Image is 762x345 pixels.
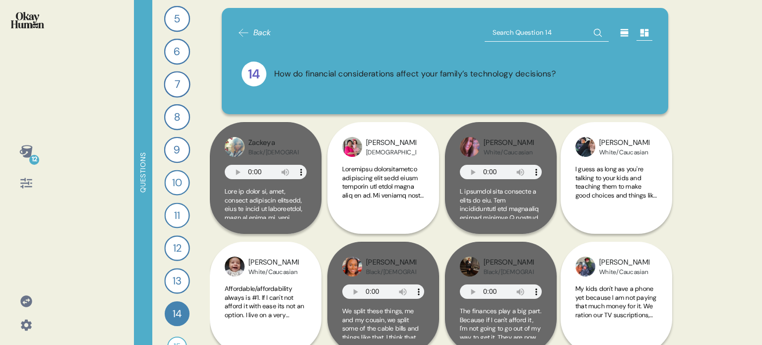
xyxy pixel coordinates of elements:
img: profilepic_25164136863192506.jpg [575,257,595,276]
img: profilepic_31265519416397075.jpg [342,257,362,276]
div: 7 [164,71,190,97]
img: profilepic_24686900070946614.jpg [460,137,480,157]
div: 8 [164,104,190,130]
div: 13 [164,268,190,293]
img: profilepic_25052726781000260.jpg [342,137,362,157]
img: profilepic_31615577341366918.jpg [225,137,245,157]
div: [PERSON_NAME] [249,257,299,268]
img: profilepic_31200172942964271.jpg [225,257,245,276]
img: profilepic_25059033633704383.jpg [460,257,480,276]
div: Black/[DEMOGRAPHIC_DATA] [249,148,299,156]
div: [DEMOGRAPHIC_DATA]/Latina [366,148,416,156]
div: 12 [29,155,39,165]
div: 14 [242,62,266,86]
div: [PERSON_NAME] [599,257,649,268]
div: 12 [164,235,190,261]
span: Back [254,27,271,39]
div: [PERSON_NAME] [484,138,534,148]
div: Black/[DEMOGRAPHIC_DATA] [484,268,534,276]
div: White/Caucasian [599,268,649,276]
img: okayhuman.3b1b6348.png [11,12,44,28]
div: White/Caucasian [249,268,299,276]
div: White/Caucasian [599,148,649,156]
div: 9 [164,137,190,163]
input: Search Question 14 [485,24,609,42]
div: White/Caucasian [484,148,534,156]
div: [PERSON_NAME] [599,138,649,148]
div: Zackeya [249,138,299,148]
div: How do financial considerations affect your family’s technology decisions? [274,68,556,80]
div: 14 [165,301,190,326]
div: 11 [164,203,190,228]
img: profilepic_24586461570983957.jpg [575,137,595,157]
div: [PERSON_NAME] [366,138,416,148]
div: Black/[DEMOGRAPHIC_DATA] [366,268,416,276]
div: 5 [164,6,190,32]
div: 6 [164,39,190,65]
div: [PERSON_NAME] [484,257,534,268]
div: [PERSON_NAME] [366,257,416,268]
div: 10 [164,170,190,195]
